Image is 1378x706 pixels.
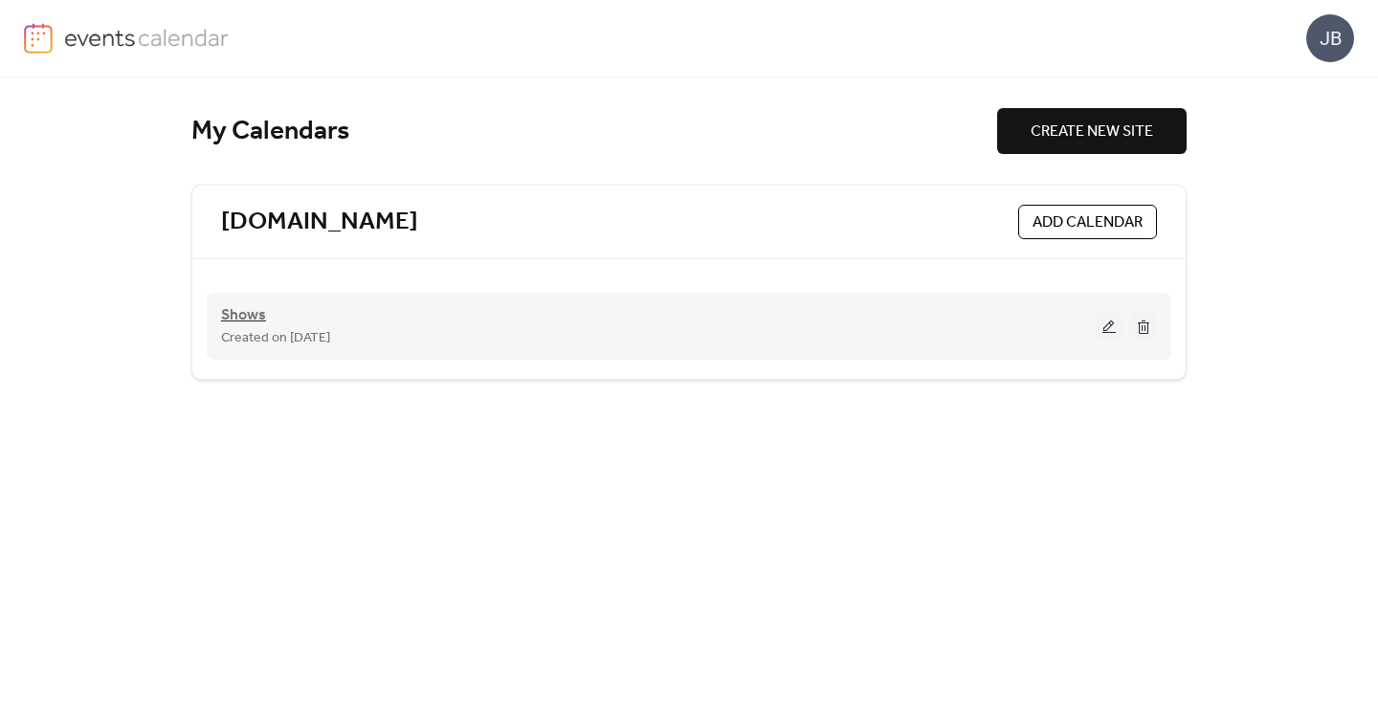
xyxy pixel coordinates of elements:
button: CREATE NEW SITE [997,108,1187,154]
div: My Calendars [191,115,997,148]
img: logo [24,23,53,54]
a: [DOMAIN_NAME] [221,207,418,238]
span: Shows [221,304,266,327]
div: JB [1306,14,1354,62]
button: ADD CALENDAR [1018,205,1157,239]
a: Shows [221,310,266,321]
span: Created on [DATE] [221,327,330,350]
span: ADD CALENDAR [1033,211,1143,234]
span: CREATE NEW SITE [1031,121,1153,143]
img: logo-type [64,23,230,52]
